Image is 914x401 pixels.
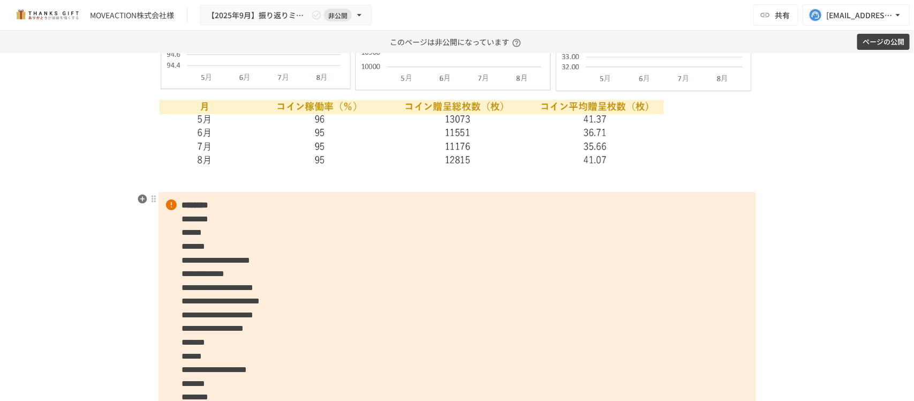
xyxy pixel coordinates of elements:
button: [EMAIL_ADDRESS][DOMAIN_NAME] [803,4,910,26]
button: ページの公開 [857,34,910,50]
span: 共有 [775,9,790,21]
div: [EMAIL_ADDRESS][DOMAIN_NAME] [826,9,893,22]
button: 【2025年9月】振り返りミーティング非公開 [200,5,372,26]
img: mMP1OxWUAhQbsRWCurg7vIHe5HqDpP7qZo7fRoNLXQh [13,6,81,24]
span: 非公開 [324,10,352,21]
div: MOVEACTION株式会社様 [90,10,174,21]
span: 【2025年9月】振り返りミーティング [207,9,309,22]
button: 共有 [753,4,798,26]
p: このページは非公開になっています [390,31,524,53]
